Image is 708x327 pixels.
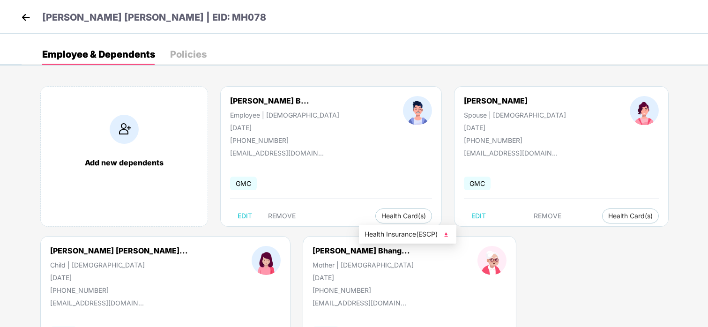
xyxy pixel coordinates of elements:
div: [DATE] [313,274,414,282]
button: Health Card(s) [602,208,659,223]
div: [PHONE_NUMBER] [50,286,188,294]
span: REMOVE [534,212,562,220]
img: svg+xml;base64,PHN2ZyB4bWxucz0iaHR0cDovL3d3dy53My5vcmcvMjAwMC9zdmciIHhtbG5zOnhsaW5rPSJodHRwOi8vd3... [441,230,451,239]
div: [PHONE_NUMBER] [313,286,414,294]
div: [EMAIL_ADDRESS][DOMAIN_NAME] [313,299,406,307]
span: EDIT [471,212,486,220]
img: profileImage [403,96,432,125]
button: REMOVE [261,208,303,223]
div: Spouse | [DEMOGRAPHIC_DATA] [464,111,566,119]
span: Health Card(s) [381,214,426,218]
div: [EMAIL_ADDRESS][DOMAIN_NAME] [50,299,144,307]
p: [PERSON_NAME] [PERSON_NAME] | EID: MH078 [42,10,266,25]
div: [DATE] [50,274,188,282]
button: REMOVE [527,208,569,223]
div: [PERSON_NAME] B... [230,96,309,105]
div: [EMAIL_ADDRESS][DOMAIN_NAME] [230,149,324,157]
img: profileImage [630,96,659,125]
img: profileImage [252,246,281,275]
div: Policies [170,50,207,59]
div: [EMAIL_ADDRESS][DOMAIN_NAME] [464,149,558,157]
div: Employee | [DEMOGRAPHIC_DATA] [230,111,339,119]
img: addIcon [110,115,139,144]
div: [DATE] [464,124,566,132]
img: profileImage [477,246,507,275]
div: Mother | [DEMOGRAPHIC_DATA] [313,261,414,269]
span: REMOVE [268,212,296,220]
span: Health Insurance(ESCP) [365,229,451,239]
div: [DATE] [230,124,339,132]
span: EDIT [238,212,252,220]
div: [PHONE_NUMBER] [230,136,339,144]
button: Health Card(s) [375,208,432,223]
div: Employee & Dependents [42,50,155,59]
div: [PHONE_NUMBER] [464,136,566,144]
span: GMC [464,177,491,190]
button: EDIT [464,208,493,223]
div: [PERSON_NAME] [PERSON_NAME]... [50,246,188,255]
span: GMC [230,177,257,190]
div: [PERSON_NAME] Bhang... [313,246,410,255]
div: Child | [DEMOGRAPHIC_DATA] [50,261,188,269]
div: [PERSON_NAME] [464,96,528,105]
img: back [19,10,33,24]
div: Add new dependents [50,158,198,167]
button: EDIT [230,208,260,223]
span: Health Card(s) [608,214,653,218]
